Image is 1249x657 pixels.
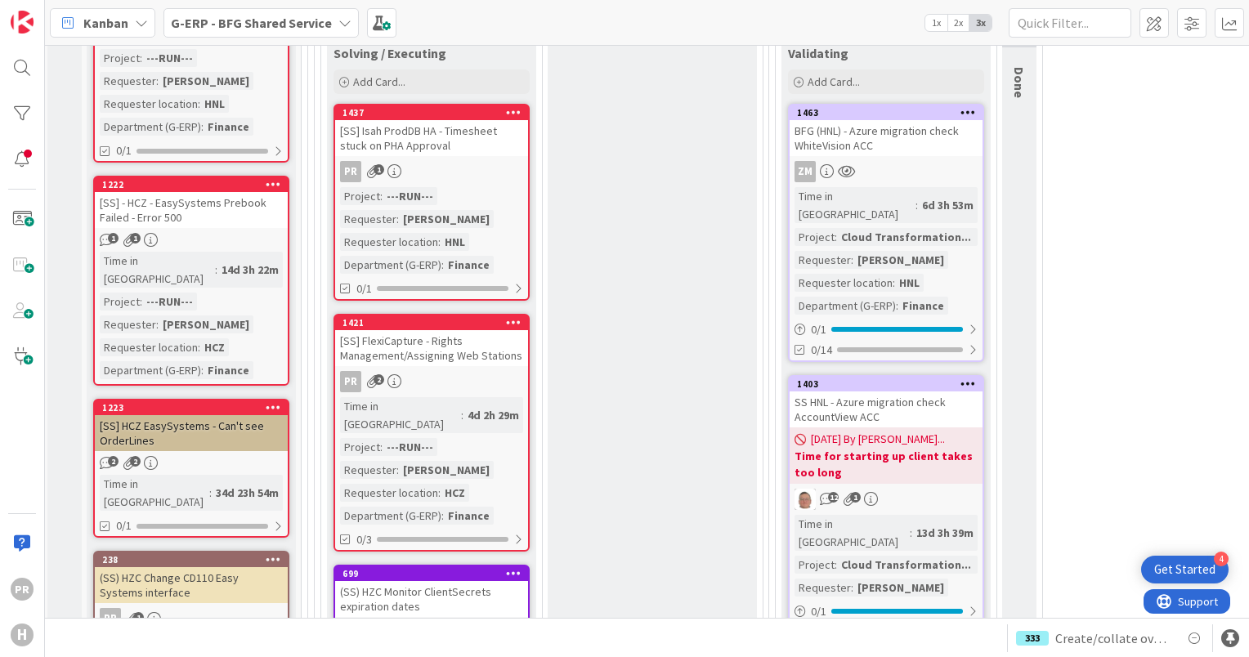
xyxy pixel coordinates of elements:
span: 0 / 1 [811,321,826,338]
div: [SS] FlexiCapture - Rights Management/Assigning Web Stations [335,330,528,366]
span: 0/14 [811,342,832,359]
div: 1403SS HNL - Azure migration check AccountView ACC [790,377,983,427]
img: Visit kanbanzone.com [11,11,34,34]
span: 2x [947,15,969,31]
div: Requester location [340,233,438,251]
div: 1463BFG (HNL) - Azure migration check WhiteVision ACC [790,105,983,156]
span: Support [34,2,74,22]
span: Solving / Executing [334,45,446,61]
div: 1437 [342,107,528,118]
span: : [140,49,142,67]
div: 1403 [790,377,983,391]
div: PR [340,161,361,182]
div: Project [100,49,140,67]
div: Get Started [1154,561,1215,578]
span: 3x [969,15,992,31]
div: [PERSON_NAME] [853,579,948,597]
div: [PERSON_NAME] [159,315,253,333]
div: Project [340,438,380,456]
span: 0/1 [356,280,372,297]
div: Department (G-ERP) [795,297,896,315]
div: Open Get Started checklist, remaining modules: 4 [1141,556,1229,583]
div: Requester location [100,95,198,113]
span: 0/3 [356,531,372,548]
div: Requester [795,579,851,597]
div: Department (G-ERP) [340,507,441,525]
div: [PERSON_NAME] [399,461,494,479]
div: (SS) HZC Monitor ClientSecrets expiration dates [335,581,528,617]
span: Add Card... [353,74,405,89]
div: Time in [GEOGRAPHIC_DATA] [100,252,215,288]
div: Time in [GEOGRAPHIC_DATA] [795,187,915,223]
span: 0/1 [116,142,132,159]
b: Time for starting up client takes too long [795,448,978,480]
div: ---RUN--- [383,438,437,456]
span: : [835,556,837,574]
div: ---RUN--- [142,49,197,67]
div: 6d 3h 53m [918,196,978,214]
span: : [201,361,204,379]
div: 1222[SS] - HCZ - EasySystems Prebook Failed - Error 500 [95,177,288,228]
div: BFG (HNL) - Azure migration check WhiteVision ACC [790,120,983,156]
span: Done [1011,67,1027,98]
div: Department (G-ERP) [100,361,201,379]
span: 1 [133,612,144,623]
a: 1223[SS] HCZ EasySystems - Can't see OrderLinesTime in [GEOGRAPHIC_DATA]:34d 23h 54m0/1 [93,399,289,538]
span: 1x [925,15,947,31]
img: lD [795,489,816,510]
span: : [910,524,912,542]
span: : [209,484,212,502]
a: 1421[SS] FlexiCapture - Rights Management/Assigning Web StationsPRTime in [GEOGRAPHIC_DATA]:4d 2h... [334,314,530,552]
input: Quick Filter... [1009,8,1131,38]
span: 1 [130,233,141,244]
div: 1222 [102,179,288,190]
div: PR [335,161,528,182]
div: [SS] - HCZ - EasySystems Prebook Failed - Error 500 [95,192,288,228]
div: 333 [1016,631,1049,646]
div: 238 [102,554,288,565]
div: Project [340,187,380,205]
div: ZM [795,161,816,182]
div: 238(SS) HZC Change CD110 Easy Systems interface [95,552,288,603]
span: 1 [108,233,119,244]
div: 4 [1214,552,1229,566]
span: : [215,261,217,279]
span: : [438,233,441,251]
div: Requester [340,461,396,479]
div: Department (G-ERP) [100,118,201,136]
div: Project [795,228,835,246]
span: : [156,72,159,90]
span: 1 [850,492,861,503]
span: : [438,484,441,502]
div: 1403 [797,378,983,390]
span: : [198,95,200,113]
span: Create/collate overview of Facility applications [1055,628,1171,648]
div: 1421 [342,317,528,328]
span: Validating [788,45,848,61]
div: Time in [GEOGRAPHIC_DATA] [795,515,910,551]
div: PR [11,578,34,601]
div: Cloud Transformation... [837,556,975,574]
div: 1222 [95,177,288,192]
div: Requester location [100,338,198,356]
div: [SS] Isah ProdDB HA - Timesheet stuck on PHA Approval [335,120,528,156]
div: PR [100,608,121,629]
span: 2 [130,456,141,467]
div: HNL [441,233,469,251]
span: Add Card... [808,74,860,89]
div: [PERSON_NAME] [159,72,253,90]
div: Requester location [340,484,438,502]
div: ---RUN--- [142,293,197,311]
a: 1463BFG (HNL) - Azure migration check WhiteVision ACCZMTime in [GEOGRAPHIC_DATA]:6d 3h 53mProject... [788,104,984,362]
div: Requester [100,72,156,90]
span: Kanban [83,13,128,33]
span: : [380,438,383,456]
div: HCZ [441,484,469,502]
span: : [461,406,463,424]
div: Finance [204,118,253,136]
div: 1223 [95,400,288,415]
span: : [835,228,837,246]
span: 0 / 1 [811,603,826,620]
span: [DATE] By [PERSON_NAME]... [811,431,945,448]
span: : [201,118,204,136]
